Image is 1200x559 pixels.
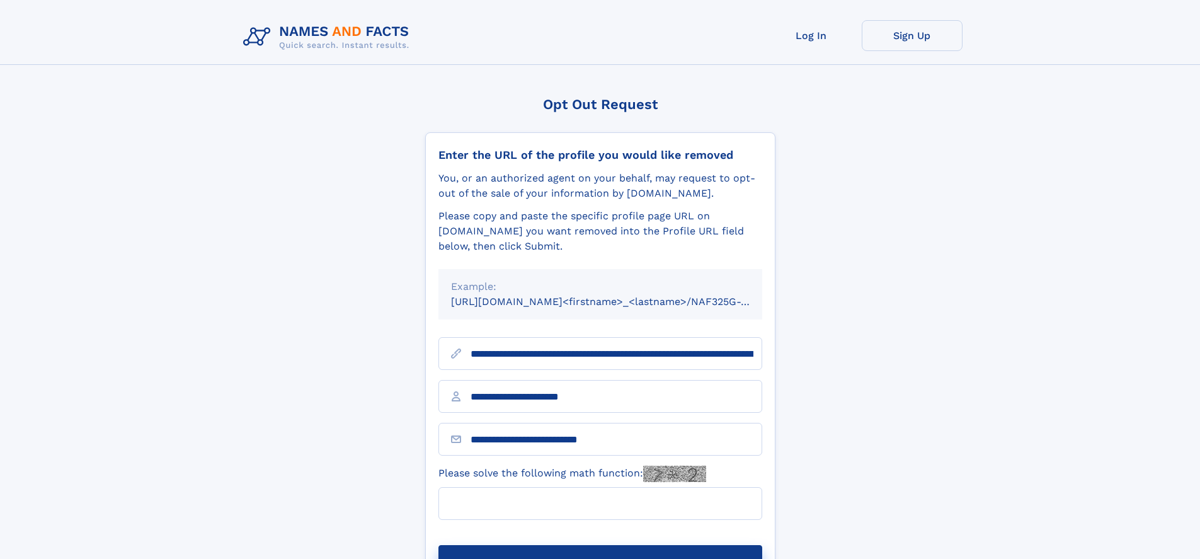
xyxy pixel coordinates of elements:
div: Enter the URL of the profile you would like removed [438,148,762,162]
div: Opt Out Request [425,96,775,112]
a: Log In [761,20,862,51]
div: You, or an authorized agent on your behalf, may request to opt-out of the sale of your informatio... [438,171,762,201]
img: Logo Names and Facts [238,20,420,54]
a: Sign Up [862,20,963,51]
small: [URL][DOMAIN_NAME]<firstname>_<lastname>/NAF325G-xxxxxxxx [451,296,786,308]
div: Please copy and paste the specific profile page URL on [DOMAIN_NAME] you want removed into the Pr... [438,209,762,254]
label: Please solve the following math function: [438,466,706,482]
div: Example: [451,279,750,294]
